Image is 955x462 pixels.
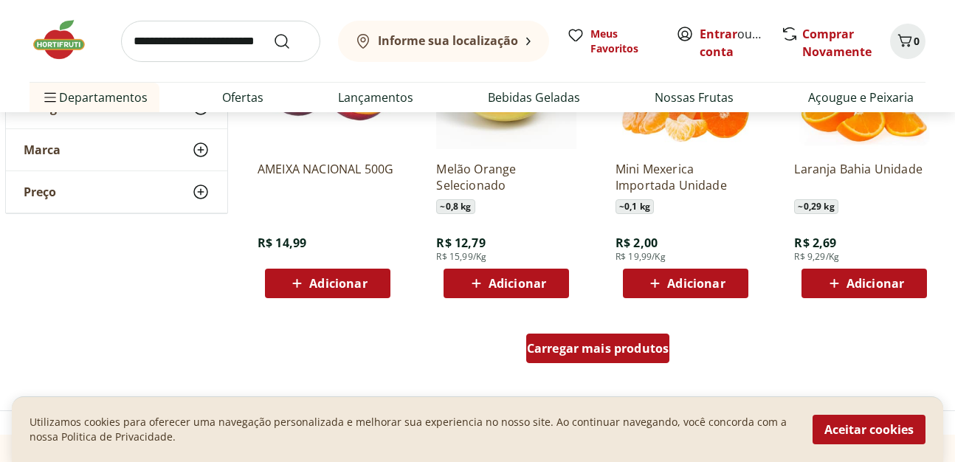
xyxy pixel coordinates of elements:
button: Menu [41,80,59,115]
span: 0 [914,34,920,48]
a: AMEIXA NACIONAL 500G [258,161,398,193]
span: Meus Favoritos [590,27,658,56]
a: Lançamentos [338,89,413,106]
a: Açougue e Peixaria [808,89,914,106]
button: Submit Search [273,32,308,50]
button: Adicionar [444,269,569,298]
button: Marca [6,129,227,170]
a: Bebidas Geladas [488,89,580,106]
a: Criar conta [700,26,781,60]
span: ~ 0,29 kg [794,199,838,214]
button: Carrinho [890,24,925,59]
a: Carregar mais produtos [526,334,670,369]
b: Informe sua localização [378,32,518,49]
a: Laranja Bahia Unidade [794,161,934,193]
span: R$ 19,99/Kg [616,251,666,263]
span: R$ 12,79 [436,235,485,251]
span: Carregar mais produtos [527,342,669,354]
button: Adicionar [265,269,390,298]
a: Nossas Frutas [655,89,734,106]
span: ou [700,25,765,61]
span: Adicionar [489,277,546,289]
span: Adicionar [667,277,725,289]
img: Hortifruti [30,18,103,62]
p: Utilizamos cookies para oferecer uma navegação personalizada e melhorar sua experiencia no nosso ... [30,415,795,444]
a: Melão Orange Selecionado [436,161,576,193]
span: Marca [24,142,61,157]
a: Entrar [700,26,737,42]
button: Preço [6,171,227,213]
span: R$ 14,99 [258,235,306,251]
span: Preço [24,185,56,199]
span: R$ 2,00 [616,235,658,251]
a: Ofertas [222,89,263,106]
a: Mini Mexerica Importada Unidade [616,161,756,193]
span: R$ 2,69 [794,235,836,251]
span: Adicionar [847,277,904,289]
button: Informe sua localização [338,21,549,62]
span: Adicionar [309,277,367,289]
span: R$ 9,29/Kg [794,251,839,263]
span: ~ 0,1 kg [616,199,654,214]
input: search [121,21,320,62]
a: Comprar Novamente [802,26,872,60]
span: Departamentos [41,80,148,115]
button: Aceitar cookies [813,415,925,444]
span: R$ 15,99/Kg [436,251,486,263]
span: Categoria [24,100,80,115]
button: Adicionar [801,269,927,298]
button: Adicionar [623,269,748,298]
span: ~ 0,8 kg [436,199,475,214]
a: Meus Favoritos [567,27,658,56]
